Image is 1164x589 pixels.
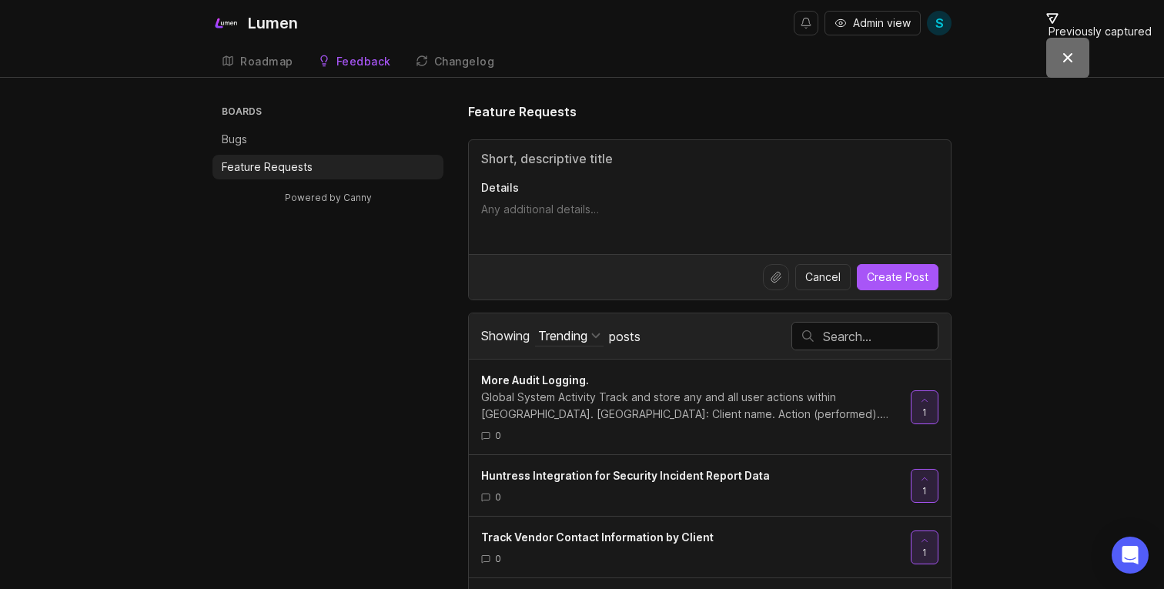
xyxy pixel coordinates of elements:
img: Lumen logo [212,9,240,37]
p: Feature Requests [222,159,313,175]
button: Cancel [795,264,851,290]
button: 1 [911,530,938,564]
a: Powered by Canny [283,189,374,206]
span: 1 [922,546,927,559]
div: Lumen [248,15,298,31]
span: posts [609,328,641,345]
span: 0 [495,552,501,565]
a: Roadmap [212,46,303,78]
span: 0 [495,429,501,442]
h1: Feature Requests [468,102,577,121]
button: Admin view [824,11,921,35]
a: Feedback [309,46,400,78]
a: Huntress Integration for Security Incident Report Data0 [481,467,911,504]
span: More Audit Logging. [481,373,589,387]
button: S [927,11,952,35]
span: Cancel [805,269,841,285]
a: More Audit Logging.Global System Activity Track and store any and all user actions within [GEOGRA... [481,372,911,442]
div: Feedback [336,56,391,67]
span: S [935,14,944,32]
div: Trending [538,327,587,344]
button: 1 [911,390,938,424]
span: Track Vendor Contact Information by Client [481,530,714,544]
span: Admin view [853,15,911,31]
button: Showing [535,326,604,346]
span: Showing [481,328,530,343]
input: Search… [823,328,938,345]
a: Track Vendor Contact Information by Client0 [481,529,911,565]
span: 1 [922,484,927,497]
span: 1 [922,406,927,419]
p: Bugs [222,132,247,147]
div: Open Intercom Messenger [1112,537,1149,574]
div: Global System Activity Track and store any and all user actions within [GEOGRAPHIC_DATA]. [GEOGRA... [481,389,898,423]
div: Changelog [434,56,495,67]
button: 1 [911,469,938,503]
textarea: Details [481,202,938,233]
a: Bugs [212,127,443,152]
a: Changelog [406,46,504,78]
span: Huntress Integration for Security Incident Report Data [481,469,770,482]
a: Feature Requests [212,155,443,179]
div: Roadmap [240,56,293,67]
span: Create Post [867,269,928,285]
p: Details [481,180,938,196]
button: Create Post [857,264,938,290]
span: 0 [495,490,501,504]
button: Notifications [794,11,818,35]
h3: Boards [219,102,443,124]
input: Title [481,149,938,168]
